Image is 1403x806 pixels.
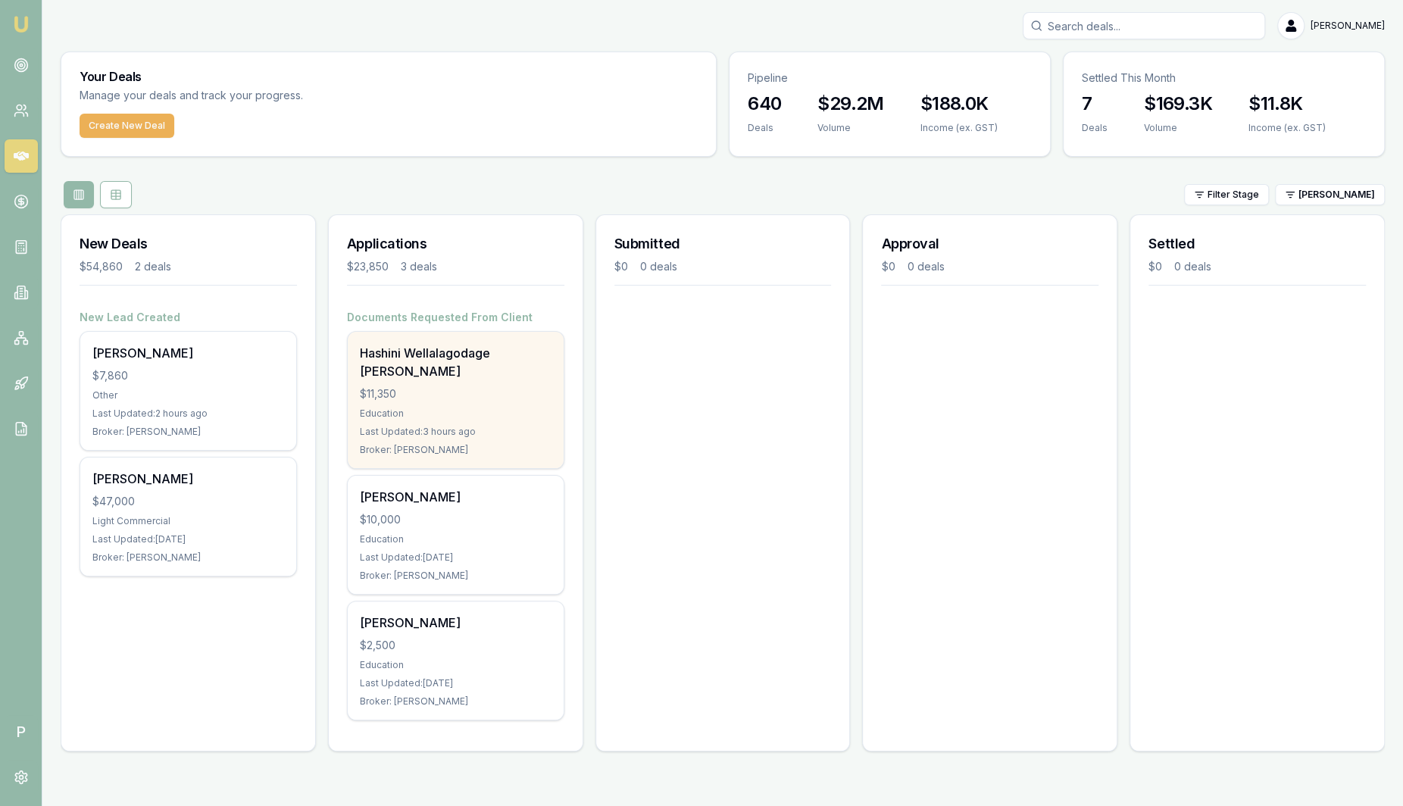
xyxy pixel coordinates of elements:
div: $7,860 [92,368,284,383]
span: P [5,715,38,748]
h3: 7 [1082,92,1108,116]
div: $10,000 [360,512,552,527]
div: Volume [817,122,883,134]
div: Hashini Wellalagodage [PERSON_NAME] [360,344,552,380]
div: [PERSON_NAME] [360,614,552,632]
button: Create New Deal [80,114,174,138]
span: [PERSON_NAME] [1311,20,1385,32]
div: Volume [1144,122,1212,134]
div: Last Updated: 3 hours ago [360,426,552,438]
span: [PERSON_NAME] [1298,189,1375,201]
div: Light Commercial [92,515,284,527]
h3: Settled [1148,233,1366,255]
button: [PERSON_NAME] [1275,184,1385,205]
div: Broker: [PERSON_NAME] [92,551,284,564]
h3: $188.0K [920,92,998,116]
div: $23,850 [347,259,389,274]
div: Income (ex. GST) [1248,122,1326,134]
button: Filter Stage [1184,184,1269,205]
div: 0 deals [640,259,677,274]
div: $2,500 [360,638,552,653]
div: Deals [748,122,781,134]
div: $47,000 [92,494,284,509]
div: Broker: [PERSON_NAME] [92,426,284,438]
h3: New Deals [80,233,297,255]
div: Last Updated: [DATE] [92,533,284,545]
div: $0 [614,259,628,274]
div: $0 [881,259,895,274]
div: $54,860 [80,259,123,274]
div: 0 deals [1174,259,1211,274]
div: Last Updated: [DATE] [360,677,552,689]
p: Manage your deals and track your progress. [80,87,467,105]
h3: Approval [881,233,1098,255]
div: Broker: [PERSON_NAME] [360,570,552,582]
div: $11,350 [360,386,552,401]
div: Deals [1082,122,1108,134]
div: 0 deals [907,259,944,274]
h4: Documents Requested From Client [347,310,564,325]
div: Education [360,659,552,671]
div: Last Updated: [DATE] [360,551,552,564]
h4: New Lead Created [80,310,297,325]
div: Broker: [PERSON_NAME] [360,695,552,708]
h3: 640 [748,92,781,116]
div: Education [360,408,552,420]
div: $0 [1148,259,1162,274]
h3: Applications [347,233,564,255]
div: [PERSON_NAME] [92,344,284,362]
div: [PERSON_NAME] [360,488,552,506]
div: 2 deals [135,259,171,274]
div: Income (ex. GST) [920,122,998,134]
div: Last Updated: 2 hours ago [92,408,284,420]
input: Search deals [1023,12,1265,39]
div: Education [360,533,552,545]
span: Filter Stage [1208,189,1259,201]
div: Other [92,389,284,401]
div: [PERSON_NAME] [92,470,284,488]
p: Settled This Month [1082,70,1366,86]
img: emu-icon-u.png [12,15,30,33]
div: 3 deals [401,259,437,274]
h3: $11.8K [1248,92,1326,116]
p: Pipeline [748,70,1032,86]
h3: Submitted [614,233,832,255]
h3: $169.3K [1144,92,1212,116]
h3: $29.2M [817,92,883,116]
div: Broker: [PERSON_NAME] [360,444,552,456]
h3: Your Deals [80,70,698,83]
